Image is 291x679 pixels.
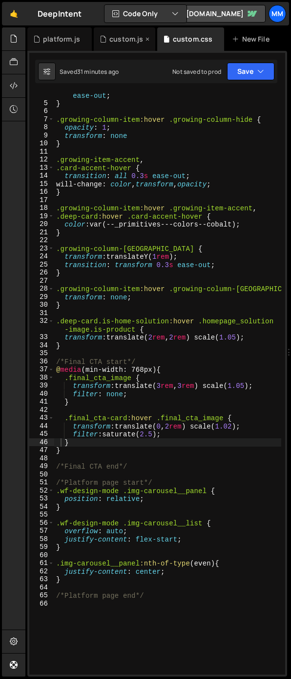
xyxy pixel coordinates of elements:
[43,34,80,44] div: platform.js
[29,559,54,567] div: 61
[29,148,54,156] div: 11
[29,293,54,301] div: 29
[29,422,54,430] div: 44
[29,172,54,180] div: 14
[60,68,119,76] div: Saved
[29,543,54,551] div: 59
[109,34,143,44] div: custom.js
[29,277,54,285] div: 27
[29,252,54,261] div: 24
[29,551,54,560] div: 60
[29,309,54,317] div: 31
[29,333,54,341] div: 33
[29,471,54,479] div: 50
[173,34,213,44] div: custom.css
[227,63,274,80] button: Save
[29,220,54,228] div: 20
[29,519,54,527] div: 56
[29,269,54,277] div: 26
[29,535,54,543] div: 58
[29,487,54,495] div: 52
[29,382,54,390] div: 39
[29,511,54,519] div: 55
[29,398,54,406] div: 41
[29,123,54,132] div: 8
[29,358,54,366] div: 36
[29,341,54,350] div: 34
[29,196,54,204] div: 17
[29,139,54,148] div: 10
[29,180,54,188] div: 15
[29,285,54,293] div: 28
[29,414,54,422] div: 43
[29,115,54,124] div: 7
[29,212,54,221] div: 19
[29,204,54,212] div: 18
[172,68,221,76] div: Not saved to prod
[29,591,54,600] div: 65
[29,132,54,140] div: 9
[29,600,54,608] div: 66
[29,478,54,487] div: 51
[29,317,54,333] div: 32
[29,365,54,374] div: 37
[29,575,54,584] div: 63
[29,584,54,592] div: 64
[29,390,54,398] div: 40
[29,156,54,164] div: 12
[29,527,54,535] div: 57
[29,349,54,358] div: 35
[29,261,54,269] div: 25
[29,430,54,438] div: 45
[29,107,54,115] div: 6
[29,245,54,253] div: 23
[29,462,54,471] div: 49
[29,446,54,454] div: 47
[29,99,54,108] div: 5
[29,236,54,245] div: 22
[104,5,187,23] button: Code Only
[2,2,26,25] a: 🤙
[29,228,54,237] div: 21
[77,68,119,76] div: 31 minutes ago
[232,34,273,44] div: New File
[29,406,54,414] div: 42
[29,301,54,309] div: 30
[29,438,54,447] div: 46
[29,374,54,382] div: 38
[29,503,54,511] div: 54
[29,164,54,172] div: 13
[29,495,54,503] div: 53
[29,567,54,576] div: 62
[38,8,82,20] div: DeepIntent
[269,5,286,23] a: mm
[178,5,266,23] a: [DOMAIN_NAME]
[29,188,54,196] div: 16
[29,454,54,463] div: 48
